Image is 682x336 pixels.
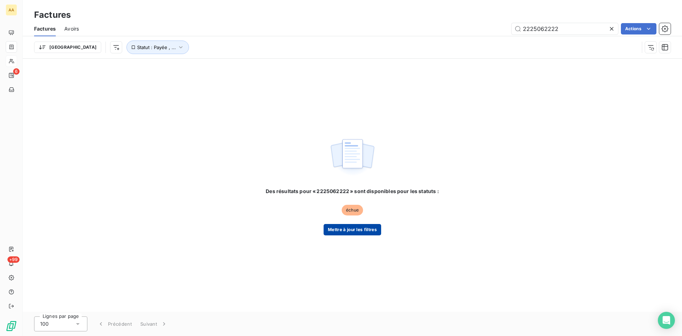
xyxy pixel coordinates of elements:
[342,205,363,215] span: échue
[7,256,20,263] span: +99
[136,316,172,331] button: Suivant
[93,316,136,331] button: Précédent
[137,44,176,50] span: Statut : Payée , ...
[621,23,656,34] button: Actions
[658,312,675,329] div: Open Intercom Messenger
[34,9,71,21] h3: Factures
[266,188,439,195] span: Des résultats pour « 2225062222 » sont disponibles pour les statuts :
[64,25,79,32] span: Avoirs
[324,224,381,235] button: Mettre à jour les filtres
[34,42,101,53] button: [GEOGRAPHIC_DATA]
[34,25,56,32] span: Factures
[511,23,618,34] input: Rechercher
[126,41,189,54] button: Statut : Payée , ...
[40,320,49,327] span: 100
[13,68,20,75] span: 6
[6,4,17,16] div: AA
[6,320,17,332] img: Logo LeanPay
[330,135,375,179] img: empty state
